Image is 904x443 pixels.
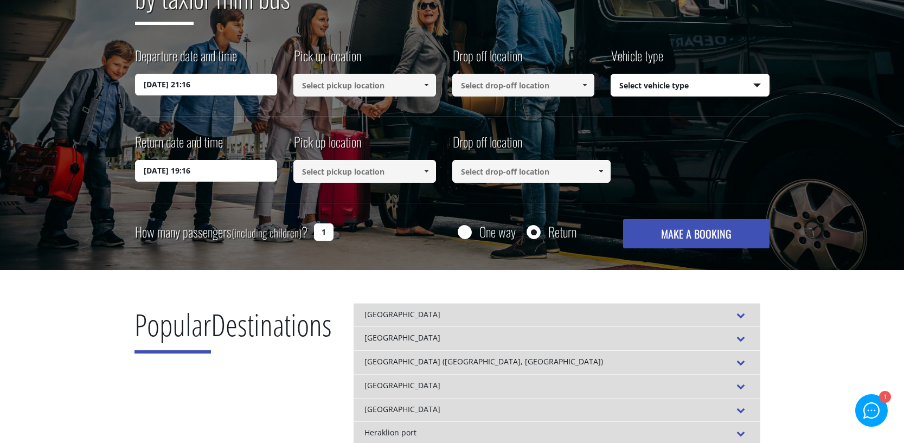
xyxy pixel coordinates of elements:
div: [GEOGRAPHIC_DATA] ([GEOGRAPHIC_DATA], [GEOGRAPHIC_DATA]) [354,350,760,374]
label: Return [548,225,576,239]
a: Show All Items [592,160,610,183]
a: Show All Items [417,74,435,97]
label: Pick up location [293,132,361,160]
a: Show All Items [417,160,435,183]
label: Pick up location [293,46,361,74]
input: Select pickup location [293,74,436,97]
a: Show All Items [576,74,594,97]
label: Drop off location [452,132,522,160]
span: Popular [134,304,211,354]
span: Select vehicle type [611,74,769,97]
input: Select drop-off location [452,74,595,97]
div: [GEOGRAPHIC_DATA] [354,303,760,327]
label: Departure date and time [135,46,237,74]
div: 1 [879,392,890,403]
h2: Destinations [134,303,332,362]
label: Vehicle type [611,46,663,74]
label: Drop off location [452,46,522,74]
div: [GEOGRAPHIC_DATA] [354,374,760,398]
input: Select drop-off location [452,160,611,183]
label: Return date and time [135,132,223,160]
small: (including children) [232,224,302,241]
label: One way [479,225,516,239]
div: [GEOGRAPHIC_DATA] [354,326,760,350]
button: MAKE A BOOKING [623,219,769,248]
input: Select pickup location [293,160,436,183]
div: [GEOGRAPHIC_DATA] [354,398,760,422]
label: How many passengers ? [135,219,307,246]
